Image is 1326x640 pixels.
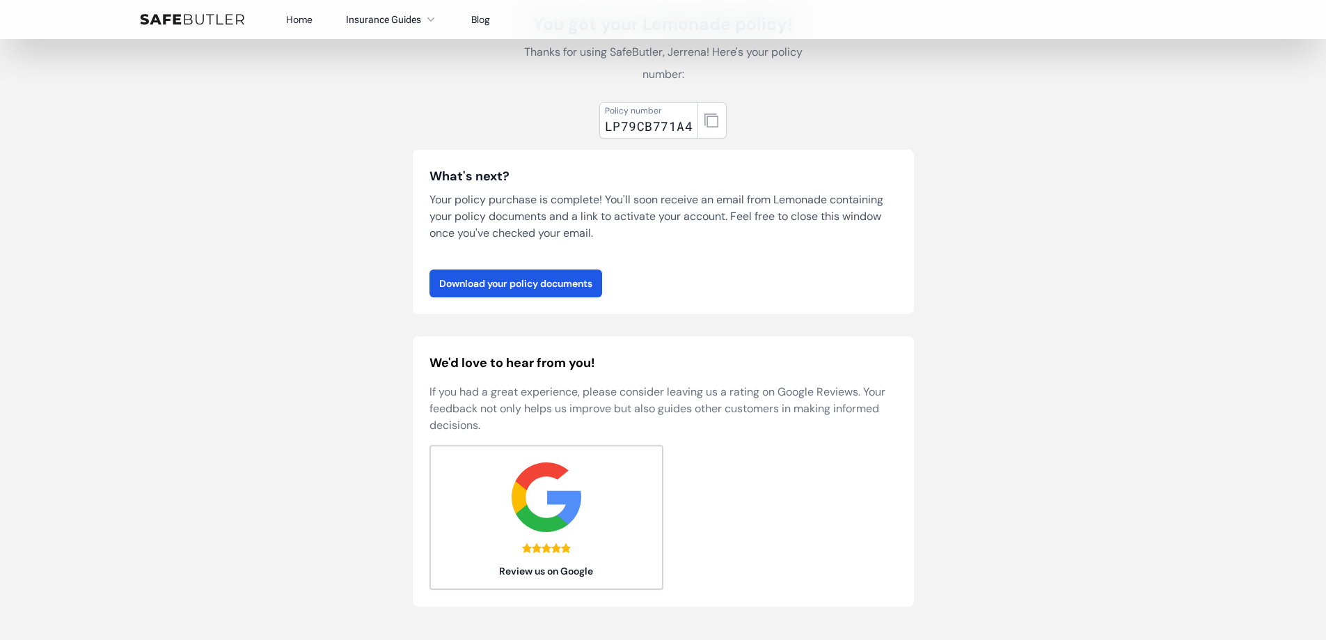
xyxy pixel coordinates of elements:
p: If you had a great experience, please consider leaving us a rating on Google Reviews. Your feedba... [429,384,897,434]
a: Home [286,13,313,26]
div: Policy number [605,105,693,116]
img: SafeButler Text Logo [140,14,244,25]
div: LP79CB771A4 [605,116,693,136]
div: 5.0 [522,543,571,553]
a: Download your policy documents [429,270,602,297]
h3: What's next? [429,166,897,186]
img: google.svg [512,462,581,532]
button: Insurance Guides [346,11,438,28]
a: Blog [471,13,490,26]
h2: We'd love to hear from you! [429,353,897,373]
a: Review us on Google [429,445,663,590]
p: Your policy purchase is complete! You'll soon receive an email from Lemonade containing your poli... [429,192,897,242]
span: Review us on Google [430,564,663,578]
p: Thanks for using SafeButler, Jerrena! Here's your policy number: [507,41,819,86]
